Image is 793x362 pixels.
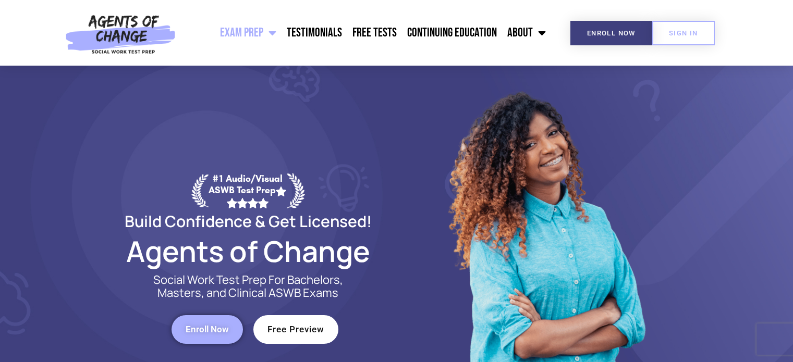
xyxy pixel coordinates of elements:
a: Enroll Now [570,21,652,45]
span: SIGN IN [669,30,698,36]
a: Continuing Education [402,20,502,46]
p: Social Work Test Prep For Bachelors, Masters, and Clinical ASWB Exams [141,273,355,299]
span: Enroll Now [587,30,636,36]
a: Enroll Now [172,315,243,344]
div: #1 Audio/Visual ASWB Test Prep [209,173,287,208]
span: Enroll Now [186,325,229,334]
h2: Build Confidence & Get Licensed! [100,214,397,229]
a: About [502,20,551,46]
span: Free Preview [267,325,324,334]
a: Free Preview [253,315,338,344]
a: Testimonials [282,20,347,46]
h2: Agents of Change [100,239,397,263]
a: SIGN IN [652,21,715,45]
a: Free Tests [347,20,402,46]
nav: Menu [181,20,551,46]
a: Exam Prep [215,20,282,46]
